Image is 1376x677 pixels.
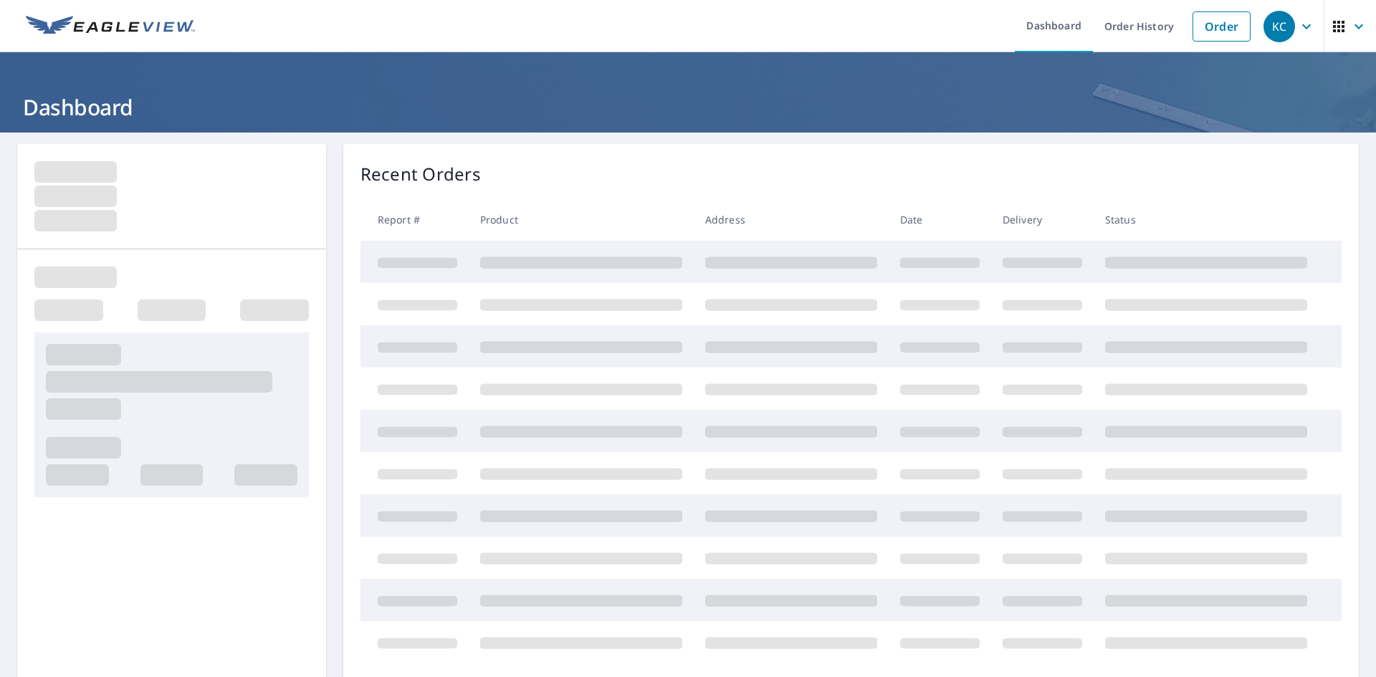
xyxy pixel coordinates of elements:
a: Order [1193,11,1251,42]
h1: Dashboard [17,92,1359,122]
p: Recent Orders [360,161,481,187]
th: Date [889,198,991,241]
img: EV Logo [26,16,195,37]
th: Product [469,198,694,241]
th: Address [694,198,889,241]
th: Status [1094,198,1319,241]
th: Delivery [991,198,1094,241]
th: Report # [360,198,469,241]
div: KC [1263,11,1295,42]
